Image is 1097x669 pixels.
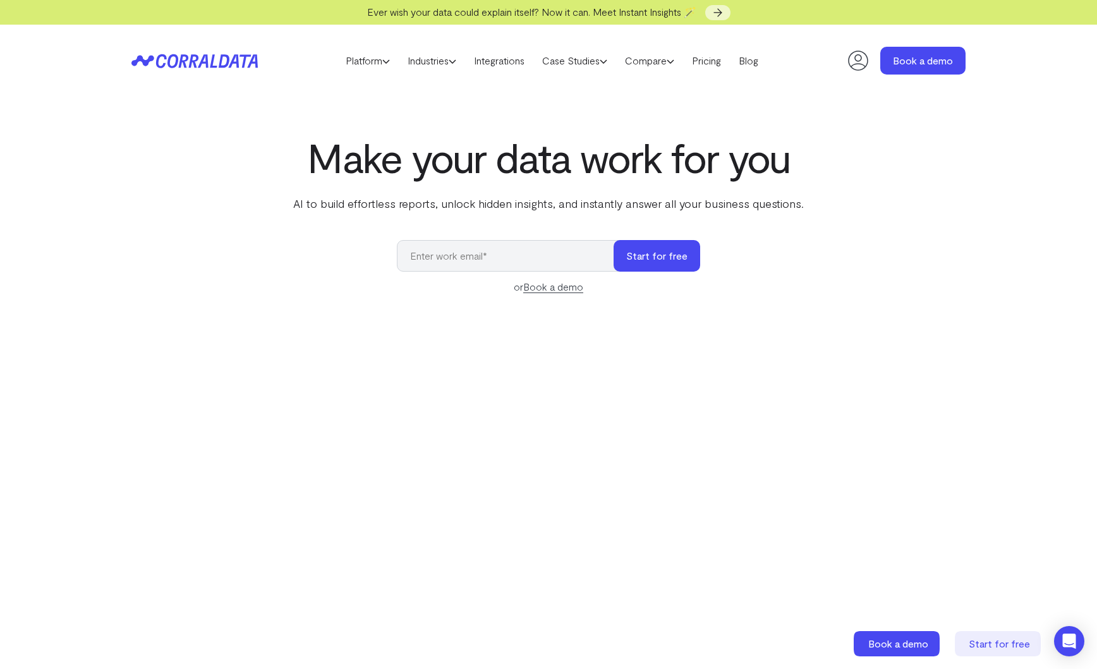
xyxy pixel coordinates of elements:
[533,51,616,70] a: Case Studies
[1054,626,1084,656] div: Open Intercom Messenger
[465,51,533,70] a: Integrations
[955,631,1043,656] a: Start for free
[969,637,1030,649] span: Start for free
[868,637,928,649] span: Book a demo
[523,280,583,293] a: Book a demo
[291,195,806,212] p: AI to build effortless reports, unlock hidden insights, and instantly answer all your business qu...
[854,631,942,656] a: Book a demo
[397,240,626,272] input: Enter work email*
[880,47,966,75] a: Book a demo
[683,51,730,70] a: Pricing
[291,135,806,180] h1: Make your data work for you
[399,51,465,70] a: Industries
[397,279,700,294] div: or
[337,51,399,70] a: Platform
[367,6,696,18] span: Ever wish your data could explain itself? Now it can. Meet Instant Insights 🪄
[616,51,683,70] a: Compare
[730,51,767,70] a: Blog
[614,240,700,272] button: Start for free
